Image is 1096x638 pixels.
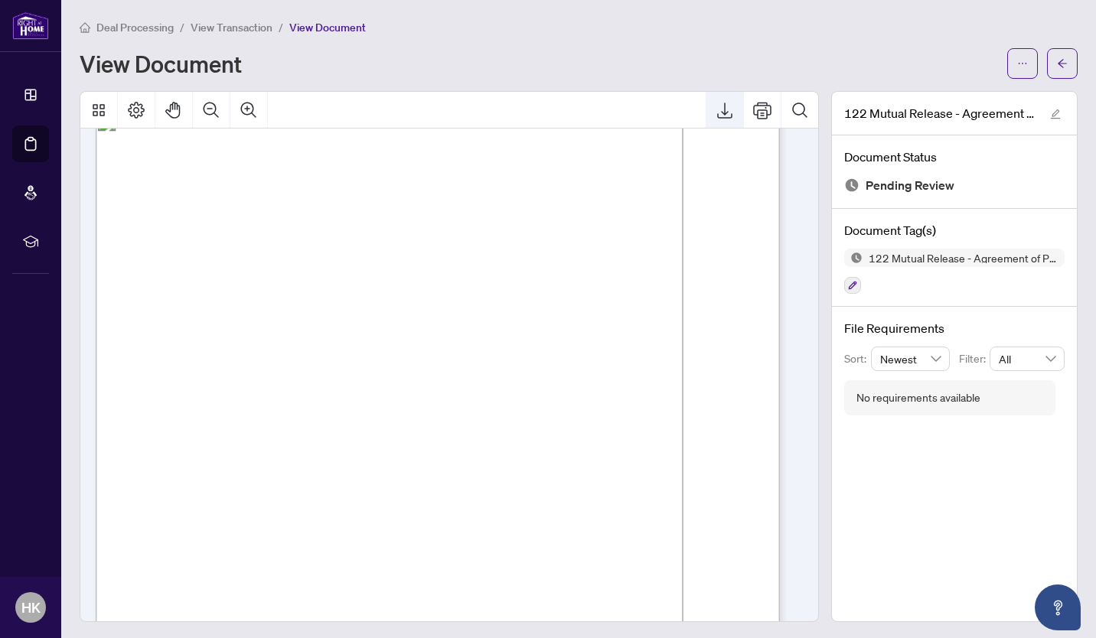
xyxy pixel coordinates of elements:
[880,347,941,370] span: Newest
[12,11,49,40] img: logo
[1017,58,1028,69] span: ellipsis
[21,597,41,618] span: HK
[844,177,860,193] img: Document Status
[844,221,1065,239] h4: Document Tag(s)
[279,18,283,36] li: /
[844,350,871,367] p: Sort:
[959,350,990,367] p: Filter:
[96,21,174,34] span: Deal Processing
[1035,584,1081,630] button: Open asap
[80,51,242,76] h1: View Document
[844,104,1036,122] span: 122 Mutual Release - Agreement of Purchase and Sale - PropTx-OREA_[DATE] 10_00_26 EXECUTED.pdf
[289,21,366,34] span: View Document
[180,18,184,36] li: /
[863,252,1065,263] span: 122 Mutual Release - Agreement of Purchase and Sale
[866,175,954,196] span: Pending Review
[844,148,1065,166] h4: Document Status
[80,22,90,33] span: home
[1050,109,1061,119] span: edit
[844,319,1065,337] h4: File Requirements
[191,21,272,34] span: View Transaction
[999,347,1055,370] span: All
[856,389,980,406] div: No requirements available
[1057,58,1068,69] span: arrow-left
[844,249,863,267] img: Status Icon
